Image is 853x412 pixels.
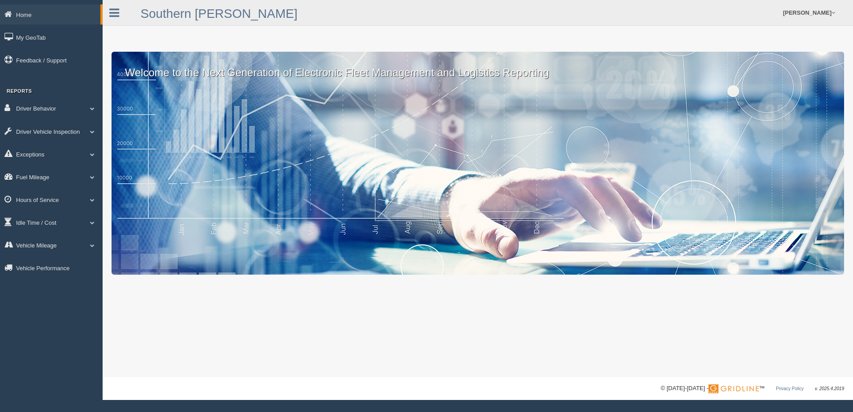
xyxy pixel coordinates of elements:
span: v. 2025.4.2019 [815,386,844,391]
p: Welcome to the Next Generation of Electronic Fleet Management and Logistics Reporting [112,52,844,80]
img: Gridline [708,384,759,393]
a: Southern [PERSON_NAME] [141,7,298,21]
a: Privacy Policy [776,386,803,391]
div: © [DATE]-[DATE] - ™ [661,384,844,393]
